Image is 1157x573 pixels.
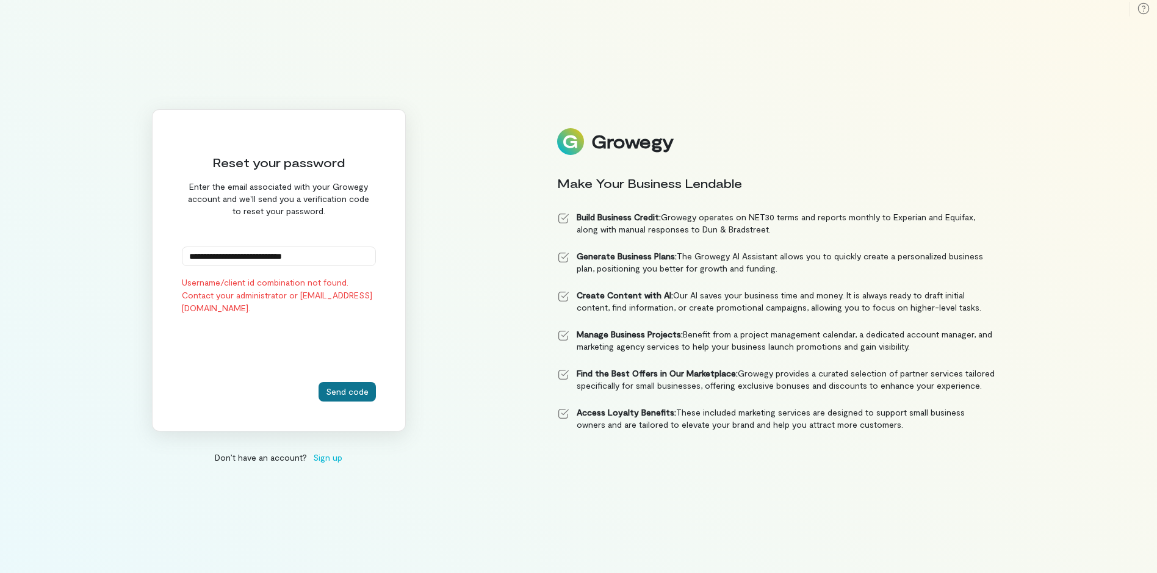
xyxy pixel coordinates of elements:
strong: Find the Best Offers in Our Marketplace: [577,368,738,378]
strong: Create Content with AI: [577,290,673,300]
strong: Build Business Credit: [577,212,661,222]
li: Benefit from a project management calendar, a dedicated account manager, and marketing agency ser... [557,328,995,353]
div: Make Your Business Lendable [557,175,995,192]
span: Sign up [313,451,342,464]
button: Send code [319,382,376,402]
div: Enter the email associated with your Growegy account and we'll send you a verification code to re... [182,181,376,217]
li: The Growegy AI Assistant allows you to quickly create a personalized business plan, positioning y... [557,250,995,275]
li: Our AI saves your business time and money. It is always ready to draft initial content, find info... [557,289,995,314]
div: Username/client id combination not found. Contact your administrator or [EMAIL_ADDRESS][DOMAIN_NA... [182,276,376,314]
div: Growegy [591,131,673,152]
strong: Manage Business Projects: [577,329,683,339]
li: Growegy operates on NET30 terms and reports monthly to Experian and Equifax, along with manual re... [557,211,995,236]
div: Don’t have an account? [152,451,406,464]
strong: Generate Business Plans: [577,251,677,261]
strong: Access Loyalty Benefits: [577,407,676,417]
div: Reset your password [182,154,376,171]
li: Growegy provides a curated selection of partner services tailored specifically for small business... [557,367,995,392]
li: These included marketing services are designed to support small business owners and are tailored ... [557,406,995,431]
img: Logo [557,128,584,155]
